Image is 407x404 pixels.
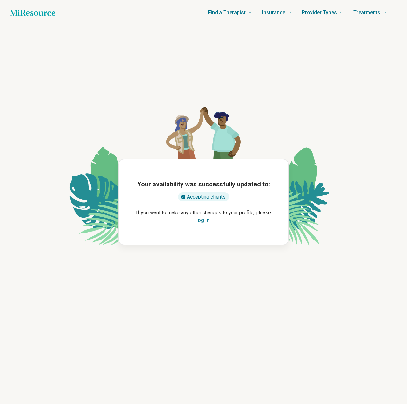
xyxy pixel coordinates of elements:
[208,8,246,17] span: Find a Therapist
[129,209,278,224] p: If you want to make any other changes to your profile, please .
[262,8,285,17] span: Insurance
[10,6,55,19] a: Home page
[178,192,229,201] div: Accepting clients
[302,8,337,17] span: Provider Types
[137,180,270,189] h1: Your availability was successfully updated to:
[196,217,210,224] button: log in
[353,8,380,17] span: Treatments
